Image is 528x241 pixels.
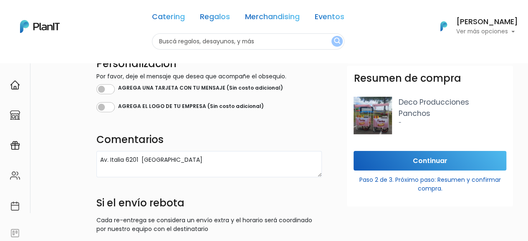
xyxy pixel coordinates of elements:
p: - [399,119,506,126]
p: Panchos [399,108,506,119]
h4: Comentarios [96,134,322,148]
p: Ver más opciones [456,29,518,35]
h3: Resumen de compra [354,73,461,85]
img: Captura_de_pantalla_2025-05-05_113950.png [354,97,392,134]
p: Paso 2 de 3. Próximo paso: Resumen y confirmar compra. [354,172,506,193]
label: AGREGA UNA TARJETA CON TU MENSAJE (Sin costo adicional) [118,84,283,94]
img: people-662611757002400ad9ed0e3c099ab2801c6687ba6c219adb57efc949bc21e19d.svg [10,171,20,181]
p: Cada re-entrega se considera un envío extra y el horario será coordinado por nuestro equipo con e... [96,216,322,233]
img: campaigns-02234683943229c281be62815700db0a1741e53638e28bf9629b52c665b00959.svg [10,141,20,151]
img: search_button-432b6d5273f82d61273b3651a40e1bd1b912527efae98b1b7a1b2c0702e16a8d.svg [334,38,340,45]
a: Eventos [315,13,344,23]
input: Buscá regalos, desayunos, y más [152,33,344,50]
a: Regalos [200,13,230,23]
a: Merchandising [245,13,300,23]
img: feedback-78b5a0c8f98aac82b08bfc38622c3050aee476f2c9584af64705fc4e61158814.svg [10,228,20,238]
img: home-e721727adea9d79c4d83392d1f703f7f8bce08238fde08b1acbfd93340b81755.svg [10,80,20,90]
img: calendar-87d922413cdce8b2cf7b7f5f62616a5cf9e4887200fb71536465627b3292af00.svg [10,201,20,211]
img: marketplace-4ceaa7011d94191e9ded77b95e3339b90024bf715f7c57f8cf31f2d8c509eaba.svg [10,110,20,120]
h4: Personalización [96,59,322,70]
a: Catering [152,13,185,23]
p: Por favor, deje el mensaje que desea que acompañe el obsequio. [96,72,322,81]
img: PlanIt Logo [435,17,453,35]
input: Continuar [354,151,506,171]
h4: Si el envío rebota [96,197,322,213]
p: Deco Producciones [399,97,506,108]
div: ¿Necesitás ayuda? [43,8,120,24]
img: PlanIt Logo [20,20,60,33]
button: PlanIt Logo [PERSON_NAME] Ver más opciones [429,15,518,37]
label: AGREGA EL LOGO DE TU EMPRESA (Sin costo adicional) [118,103,264,113]
h6: [PERSON_NAME] [456,18,518,26]
textarea: Av. Italia 6201 [GEOGRAPHIC_DATA] [96,151,322,177]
